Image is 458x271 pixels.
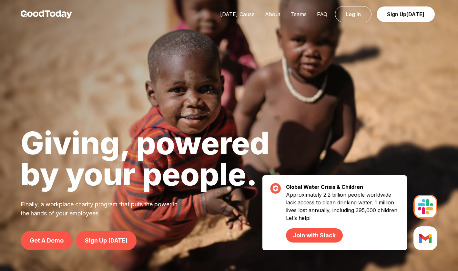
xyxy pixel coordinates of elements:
[312,11,332,17] a: FAQ
[21,200,186,218] p: Finally, a workplace charity program that puts the power in the hands of your employees.
[285,11,312,17] a: Teams
[286,191,399,243] p: Approximately 2.2 billion people worldwide lack access to clean drinking water. 1 million lives l...
[21,127,270,190] h1: Giving, powered by your people.
[21,231,73,250] a: Get A Demo
[335,6,371,22] a: Log In
[377,6,435,22] a: Sign Up[DATE]
[215,11,260,17] a: [DATE] Cause
[406,11,424,17] span: [DATE]
[76,231,137,250] a: Sign Up [DATE]
[286,228,342,243] a: Join with Slack
[413,195,437,219] img: Slack
[413,226,437,250] img: Slack
[21,10,72,18] img: GoodToday
[260,11,285,17] a: About
[286,184,363,190] strong: Global Water Crisis & Children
